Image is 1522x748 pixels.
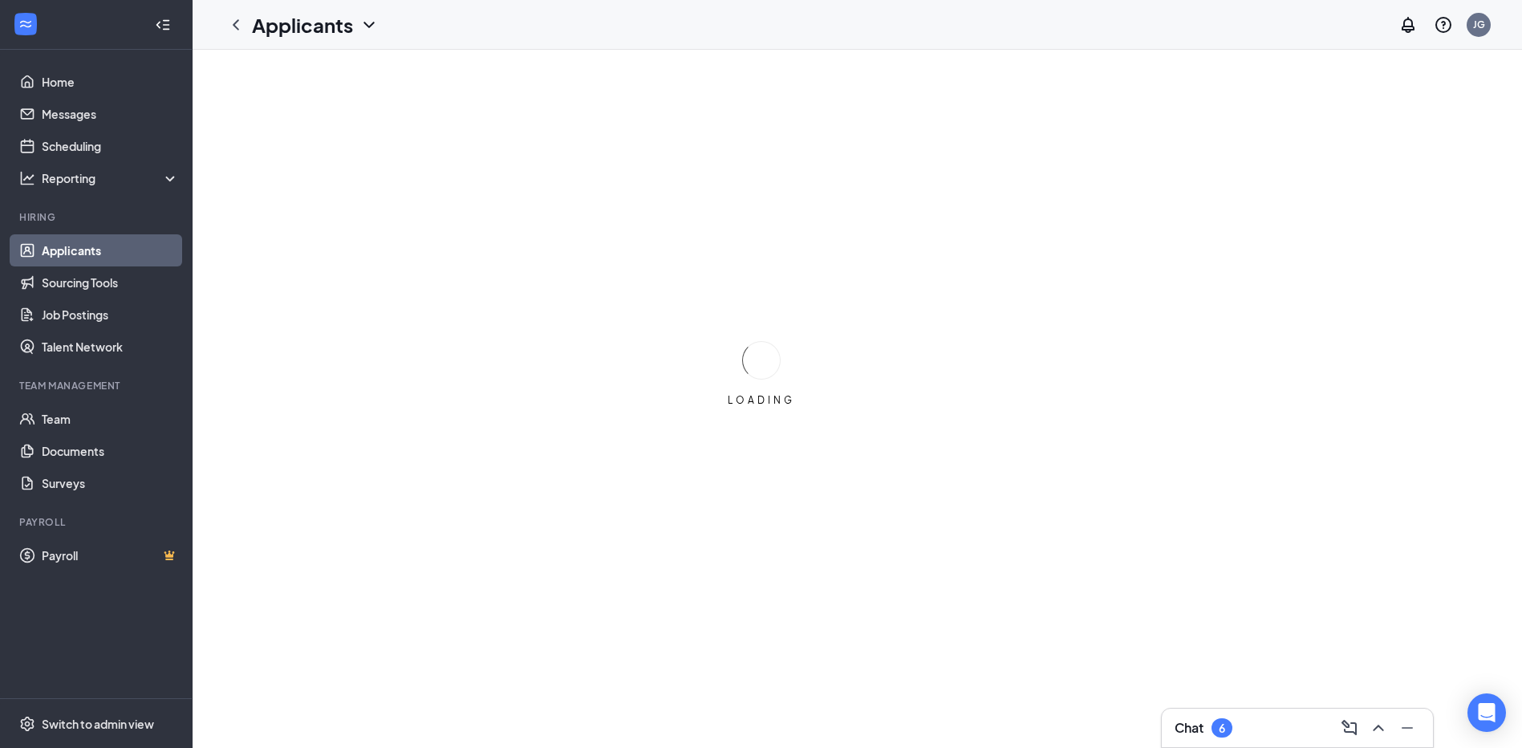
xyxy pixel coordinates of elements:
[1467,693,1506,732] div: Open Intercom Messenger
[42,130,179,162] a: Scheduling
[42,170,180,186] div: Reporting
[42,435,179,467] a: Documents
[1340,718,1359,738] svg: ComposeMessage
[1175,719,1203,737] h3: Chat
[721,393,802,407] div: LOADING
[1337,715,1362,741] button: ComposeMessage
[19,379,176,392] div: Team Management
[42,467,179,499] a: Surveys
[1394,715,1420,741] button: Minimize
[1473,18,1485,31] div: JG
[1366,715,1391,741] button: ChevronUp
[252,11,353,39] h1: Applicants
[42,331,179,363] a: Talent Network
[42,234,179,266] a: Applicants
[1219,722,1225,735] div: 6
[18,16,34,32] svg: WorkstreamLogo
[42,98,179,130] a: Messages
[42,403,179,435] a: Team
[19,515,176,529] div: Payroll
[42,266,179,299] a: Sourcing Tools
[226,15,246,35] svg: ChevronLeft
[19,170,35,186] svg: Analysis
[42,716,154,732] div: Switch to admin view
[1369,718,1388,738] svg: ChevronUp
[1398,718,1417,738] svg: Minimize
[42,66,179,98] a: Home
[359,15,379,35] svg: ChevronDown
[42,299,179,331] a: Job Postings
[19,210,176,224] div: Hiring
[1398,15,1418,35] svg: Notifications
[19,716,35,732] svg: Settings
[42,539,179,571] a: PayrollCrown
[155,17,171,33] svg: Collapse
[1434,15,1453,35] svg: QuestionInfo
